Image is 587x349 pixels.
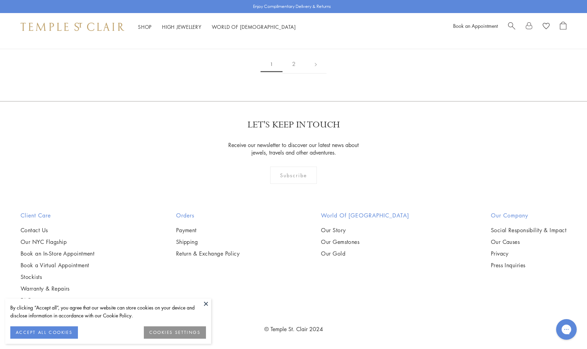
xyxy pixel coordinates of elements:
a: Book an In-Store Appointment [21,250,94,257]
a: Search [508,22,515,32]
iframe: Gorgias live chat messenger [553,317,580,342]
a: Social Responsibility & Impact [491,226,566,234]
a: Privacy [491,250,566,257]
a: Shipping [176,238,240,246]
a: Book a Virtual Appointment [21,261,94,269]
a: FAQs [21,296,94,304]
a: High JewelleryHigh Jewellery [162,23,202,30]
h2: World of [GEOGRAPHIC_DATA] [321,211,409,219]
button: ACCEPT ALL COOKIES [10,326,78,339]
a: View Wishlist [543,22,550,32]
a: Warranty & Repairs [21,285,94,292]
a: Our Story [321,226,409,234]
button: COOKIES SETTINGS [144,326,206,339]
span: 1 [261,56,283,72]
a: Return & Exchange Policy [176,250,240,257]
a: ShopShop [138,23,152,30]
a: Next page [305,55,326,74]
nav: Main navigation [138,23,296,31]
a: Our NYC Flagship [21,238,94,246]
p: Enjoy Complimentary Delivery & Returns [253,3,331,10]
a: Contact Us [21,226,94,234]
div: By clicking “Accept all”, you agree that our website can store cookies on your device and disclos... [10,304,206,319]
a: Book an Appointment [453,22,498,29]
a: 2 [283,55,305,74]
div: Subscribe [270,167,317,184]
a: Our Gemstones [321,238,409,246]
h2: Orders [176,211,240,219]
a: © Temple St. Clair 2024 [264,325,323,333]
p: Receive our newsletter to discover our latest news about jewels, travels and other adventures. [224,141,363,156]
a: Open Shopping Bag [560,22,566,32]
a: Stockists [21,273,94,281]
h2: Our Company [491,211,566,219]
a: World of [DEMOGRAPHIC_DATA]World of [DEMOGRAPHIC_DATA] [212,23,296,30]
p: LET'S KEEP IN TOUCH [248,119,340,131]
a: Press Inquiries [491,261,566,269]
a: Our Gold [321,250,409,257]
a: Payment [176,226,240,234]
a: Our Causes [491,238,566,246]
img: Temple St. Clair [21,23,124,31]
h2: Client Care [21,211,94,219]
